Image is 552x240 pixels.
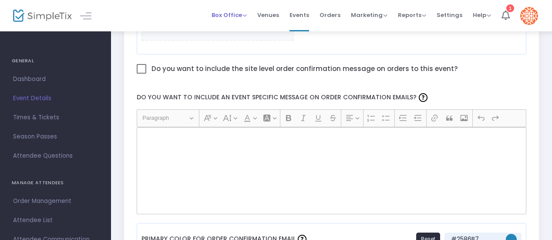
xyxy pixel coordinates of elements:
[13,215,98,226] span: Attendee List
[13,74,98,85] span: Dashboard
[437,4,462,26] span: Settings
[13,150,98,162] span: Attendee Questions
[473,11,491,19] span: Help
[398,11,426,19] span: Reports
[132,86,531,109] label: Do you want to include an event specific message on order confirmation emails?
[150,63,458,74] span: Do you want to include the site level order confirmation message on orders to this event?
[351,11,387,19] span: Marketing
[320,4,340,26] span: Orders
[13,196,98,207] span: Order Management
[13,131,98,142] span: Season Passes
[138,112,197,125] button: Paragraph
[12,52,99,70] h4: GENERAL
[289,4,309,26] span: Events
[142,113,188,123] span: Paragraph
[13,112,98,123] span: Times & Tickets
[419,93,427,102] img: question-mark
[506,4,514,12] div: 1
[137,109,527,127] div: Editor toolbar
[137,127,527,214] div: Rich Text Editor, main
[12,174,99,192] h4: MANAGE ATTENDEES
[212,11,247,19] span: Box Office
[257,4,279,26] span: Venues
[13,93,98,104] span: Event Details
